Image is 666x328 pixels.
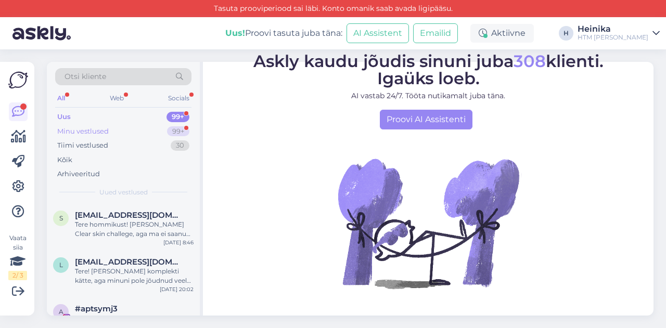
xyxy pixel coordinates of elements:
[166,112,189,122] div: 99+
[75,304,118,313] span: #aptsymj3
[108,91,126,105] div: Web
[578,33,648,42] div: HTM [PERSON_NAME]
[163,239,194,246] div: [DATE] 8:46
[160,285,194,293] div: [DATE] 20:02
[57,169,100,179] div: Arhiveeritud
[55,91,67,105] div: All
[166,91,191,105] div: Socials
[559,26,573,41] div: H
[59,214,63,222] span: s
[347,23,409,43] button: AI Assistent
[75,220,194,239] div: Tere hommikust! [PERSON_NAME] Clear skin challege, aga ma ei saanud eile videot meilile!
[578,25,648,33] div: Heinika
[59,308,63,316] span: a
[59,261,63,269] span: l
[253,51,604,88] span: Askly kaudu jõudis sinuni juba klienti. Igaüks loeb.
[413,23,458,43] button: Emailid
[57,140,108,151] div: Tiimi vestlused
[514,51,546,71] span: 308
[578,25,660,42] a: HeinikaHTM [PERSON_NAME]
[167,126,189,137] div: 99+
[57,126,109,137] div: Minu vestlused
[225,28,245,38] b: Uus!
[225,27,342,40] div: Proovi tasuta juba täna:
[99,188,148,197] span: Uued vestlused
[57,155,72,165] div: Kõik
[75,257,183,267] span: ly.kotkas@gmail.com
[335,129,522,317] img: No Chat active
[171,140,189,151] div: 30
[57,112,71,122] div: Uus
[65,71,106,82] span: Otsi kliente
[470,24,534,43] div: Aktiivne
[8,271,27,280] div: 2 / 3
[8,70,28,90] img: Askly Logo
[75,267,194,285] div: Tere! [PERSON_NAME] komplekti kätte, aga minuni pole jõudnud veel tänane video, mis pidi tulema ü...
[380,110,472,129] a: Proovi AI Assistenti
[75,211,183,220] span: sirje.puusepp2@mail.ee
[253,90,604,101] p: AI vastab 24/7. Tööta nutikamalt juba täna.
[8,233,27,280] div: Vaata siia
